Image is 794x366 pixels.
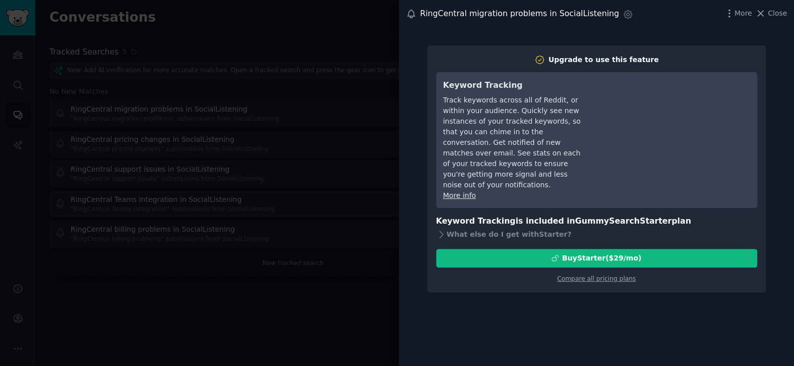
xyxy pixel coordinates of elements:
div: Buy Starter ($ 29 /mo ) [562,253,641,264]
iframe: YouTube video player [599,79,750,155]
h3: Keyword Tracking is included in plan [436,215,757,228]
div: What else do I get with Starter ? [436,228,757,242]
div: Upgrade to use this feature [548,55,659,65]
button: BuyStarter($29/mo) [436,249,757,268]
h3: Keyword Tracking [443,79,585,92]
div: RingCentral migration problems in SocialListening [420,8,619,20]
a: More info [443,191,476,199]
div: Track keywords across all of Reddit, or within your audience. Quickly see new instances of your t... [443,95,585,190]
span: Close [768,8,787,19]
button: Close [755,8,787,19]
button: More [724,8,752,19]
span: GummySearch Starter [575,216,671,226]
span: More [735,8,752,19]
a: Compare all pricing plans [557,275,636,282]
